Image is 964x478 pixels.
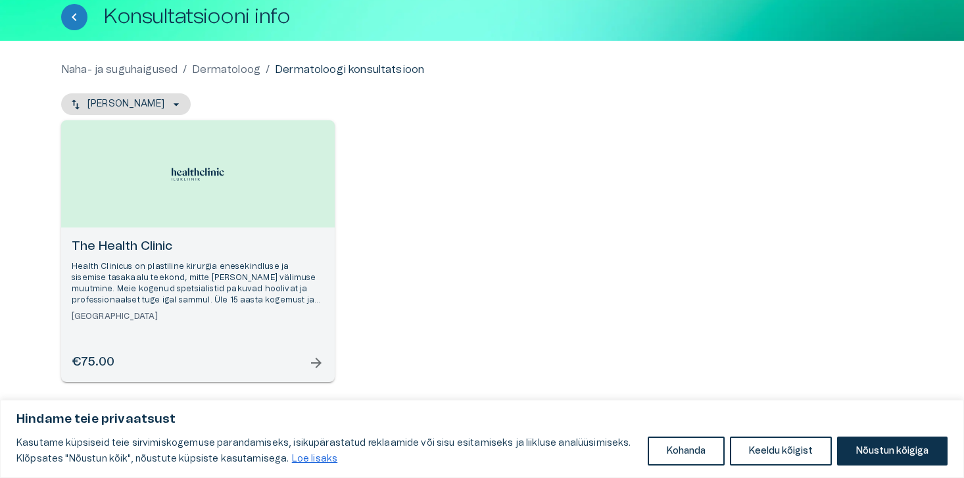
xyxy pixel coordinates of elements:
[103,5,290,28] h1: Konsultatsiooni info
[730,437,832,466] button: Keeldu kõigist
[837,437,948,466] button: Nõustun kõigiga
[16,435,638,467] p: Kasutame küpsiseid teie sirvimiskogemuse parandamiseks, isikupärastatud reklaamide või sisu esita...
[61,93,191,115] button: [PERSON_NAME]
[308,355,324,371] span: arrow_forward
[72,238,324,256] h6: The Health Clinic
[16,412,948,427] p: Hindame teie privaatsust
[72,354,114,371] h6: €75.00
[61,62,178,78] a: Naha- ja suguhaigused
[72,261,324,306] p: Health Clinicus on plastiline kirurgia enesekindluse ja sisemise tasakaalu teekond, mitte [PERSON...
[72,311,324,322] h6: [GEOGRAPHIC_DATA]
[192,62,260,78] a: Dermatoloog
[275,62,424,78] p: Dermatoloogi konsultatsioon
[172,164,224,185] img: The Health Clinic logo
[87,97,164,111] p: [PERSON_NAME]
[61,120,335,382] a: Open selected supplier available booking dates
[648,437,725,466] button: Kohanda
[61,4,87,30] button: Tagasi
[183,62,187,78] p: /
[67,11,87,21] span: Help
[266,62,270,78] p: /
[291,454,339,464] a: Loe lisaks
